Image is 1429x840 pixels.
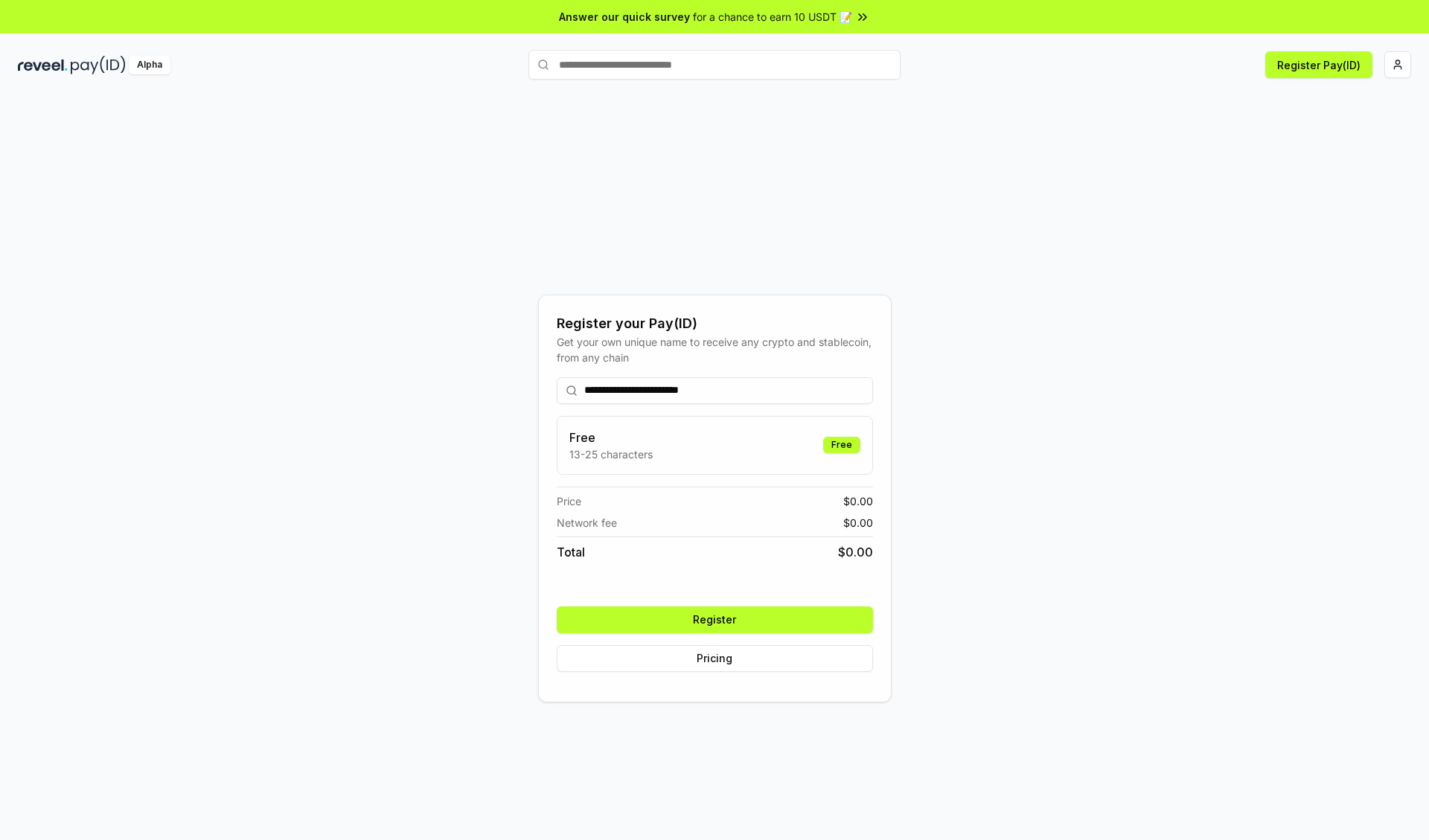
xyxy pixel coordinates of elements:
[557,543,585,561] span: Total
[1265,51,1372,78] button: Register Pay(ID)
[569,446,653,462] p: 13-25 characters
[843,515,873,530] span: $ 0.00
[557,515,617,530] span: Network fee
[838,543,873,561] span: $ 0.00
[559,9,690,25] span: Answer our quick survey
[693,9,852,25] span: for a chance to earn 10 USDT 📝
[557,334,873,365] div: Get your own unique name to receive any crypto and stablecoin, from any chain
[823,437,860,453] div: Free
[129,56,170,74] div: Alpha
[557,606,873,633] button: Register
[843,493,873,509] span: $ 0.00
[569,429,653,446] h3: Free
[71,56,126,74] img: pay_id
[557,645,873,672] button: Pricing
[557,493,581,509] span: Price
[18,56,68,74] img: reveel_dark
[557,313,873,334] div: Register your Pay(ID)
